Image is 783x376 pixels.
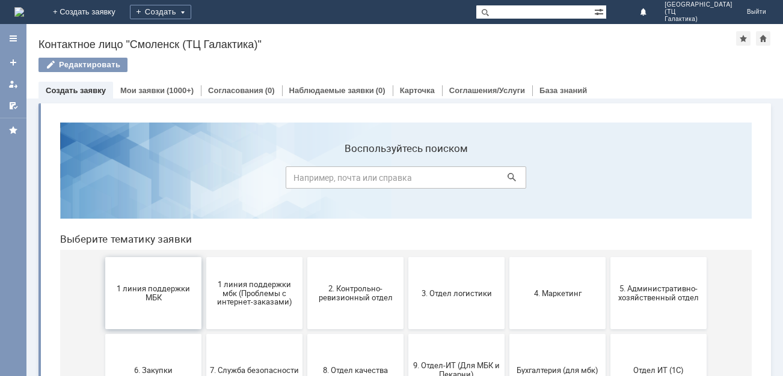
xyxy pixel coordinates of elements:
a: Мои заявки [120,86,165,95]
a: Создать заявку [4,53,23,72]
span: Отдел-ИТ (Битрикс24 и CRM) [58,325,147,343]
a: Мои согласования [4,96,23,115]
span: 9. Отдел-ИТ (Для МБК и Пекарни) [361,248,450,266]
button: Это соглашение не активно! [459,298,555,370]
button: Бухгалтерия (для мбк) [459,221,555,293]
button: 8. Отдел качества [257,221,353,293]
span: [GEOGRAPHIC_DATA] [665,1,732,8]
button: 7. Служба безопасности [156,221,252,293]
button: 9. Отдел-ИТ (Для МБК и Пекарни) [358,221,454,293]
button: 1 линия поддержки МБК [55,144,151,216]
button: Франчайзинг [358,298,454,370]
span: 3. Отдел логистики [361,175,450,184]
span: Это соглашение не активно! [462,325,551,343]
span: Бухгалтерия (для мбк) [462,252,551,261]
span: (ТЦ [665,8,732,16]
div: Создать [130,5,191,19]
a: Согласования [208,86,263,95]
button: [PERSON_NAME]. Услуги ИТ для МБК (оформляет L1) [560,298,656,370]
span: Финансовый отдел [260,329,349,338]
a: База знаний [539,86,587,95]
span: 1 линия поддержки мбк (Проблемы с интернет-заказами) [159,166,248,193]
a: Перейти на домашнюю страницу [14,7,24,17]
span: 5. Административно-хозяйственный отдел [563,171,652,189]
span: 8. Отдел качества [260,252,349,261]
span: [PERSON_NAME]. Услуги ИТ для МБК (оформляет L1) [563,320,652,347]
span: 2. Контрольно-ревизионный отдел [260,171,349,189]
label: Воспользуйтесь поиском [235,29,476,41]
span: Расширенный поиск [594,5,606,17]
span: Галактика) [665,16,732,23]
span: Отдел-ИТ (Офис) [159,329,248,338]
span: 4. Маркетинг [462,175,551,184]
button: Отдел-ИТ (Битрикс24 и CRM) [55,298,151,370]
span: 7. Служба безопасности [159,252,248,261]
span: Отдел ИТ (1С) [563,252,652,261]
button: Отдел ИТ (1С) [560,221,656,293]
a: Создать заявку [46,86,106,95]
button: 2. Контрольно-ревизионный отдел [257,144,353,216]
input: Например, почта или справка [235,53,476,76]
a: Мои заявки [4,74,23,94]
button: 3. Отдел логистики [358,144,454,216]
a: Наблюдаемые заявки [289,86,374,95]
div: (0) [265,86,275,95]
button: 1 линия поддержки мбк (Проблемы с интернет-заказами) [156,144,252,216]
span: Франчайзинг [361,329,450,338]
button: 4. Маркетинг [459,144,555,216]
header: Выберите тематику заявки [10,120,701,132]
a: Соглашения/Услуги [449,86,525,95]
a: Карточка [400,86,435,95]
img: logo [14,7,24,17]
span: 6. Закупки [58,252,147,261]
div: Сделать домашней страницей [756,31,770,46]
button: Отдел-ИТ (Офис) [156,298,252,370]
div: (0) [376,86,385,95]
span: 1 линия поддержки МБК [58,171,147,189]
div: Добавить в избранное [736,31,751,46]
div: (1000+) [167,86,194,95]
div: Контактное лицо "Смоленск (ТЦ Галактика)" [38,38,736,50]
button: 6. Закупки [55,221,151,293]
button: 5. Административно-хозяйственный отдел [560,144,656,216]
button: Финансовый отдел [257,298,353,370]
